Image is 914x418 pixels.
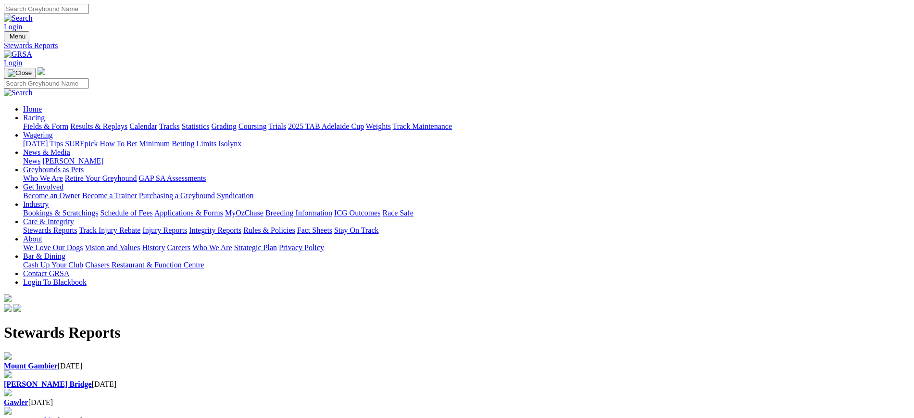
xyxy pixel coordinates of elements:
[100,209,152,217] a: Schedule of Fees
[23,200,49,208] a: Industry
[65,139,98,148] a: SUREpick
[297,226,332,234] a: Fact Sheets
[4,68,36,78] button: Toggle navigation
[38,67,45,75] img: logo-grsa-white.png
[4,370,12,378] img: file-red.svg
[85,261,204,269] a: Chasers Restaurant & Function Centre
[4,23,22,31] a: Login
[4,89,33,97] img: Search
[65,174,137,182] a: Retire Your Greyhound
[334,226,378,234] a: Stay On Track
[4,352,12,360] img: file-red.svg
[4,50,32,59] img: GRSA
[366,122,391,130] a: Weights
[23,243,83,252] a: We Love Our Dogs
[225,209,263,217] a: MyOzChase
[23,278,87,286] a: Login To Blackbook
[23,209,910,217] div: Industry
[23,183,63,191] a: Get Involved
[23,261,83,269] a: Cash Up Your Club
[23,269,69,278] a: Contact GRSA
[23,174,910,183] div: Greyhounds as Pets
[4,380,92,388] a: [PERSON_NAME] Bridge
[4,31,29,41] button: Toggle navigation
[234,243,277,252] a: Strategic Plan
[23,157,40,165] a: News
[142,243,165,252] a: History
[70,122,127,130] a: Results & Replays
[23,191,80,200] a: Become an Owner
[23,157,910,165] div: News & Media
[4,41,910,50] a: Stewards Reports
[4,14,33,23] img: Search
[23,226,910,235] div: Care & Integrity
[279,243,324,252] a: Privacy Policy
[23,235,42,243] a: About
[23,105,42,113] a: Home
[85,243,140,252] a: Vision and Values
[4,324,910,342] h1: Stewards Reports
[212,122,237,130] a: Grading
[23,148,70,156] a: News & Media
[13,304,21,312] img: twitter.svg
[268,122,286,130] a: Trials
[159,122,180,130] a: Tracks
[139,139,216,148] a: Minimum Betting Limits
[23,226,77,234] a: Stewards Reports
[23,114,45,122] a: Racing
[23,243,910,252] div: About
[139,174,206,182] a: GAP SA Assessments
[334,209,380,217] a: ICG Outcomes
[4,362,910,370] div: [DATE]
[167,243,190,252] a: Careers
[4,78,89,89] input: Search
[23,139,63,148] a: [DATE] Tips
[189,226,241,234] a: Integrity Reports
[79,226,140,234] a: Track Injury Rebate
[154,209,223,217] a: Applications & Forms
[142,226,187,234] a: Injury Reports
[10,33,25,40] span: Menu
[23,139,910,148] div: Wagering
[238,122,267,130] a: Coursing
[4,398,28,406] a: Gawler
[23,217,74,226] a: Care & Integrity
[23,131,53,139] a: Wagering
[23,252,65,260] a: Bar & Dining
[265,209,332,217] a: Breeding Information
[4,362,58,370] a: Mount Gambier
[8,69,32,77] img: Close
[243,226,295,234] a: Rules & Policies
[4,304,12,312] img: facebook.svg
[217,191,253,200] a: Syndication
[23,165,84,174] a: Greyhounds as Pets
[4,398,910,407] div: [DATE]
[23,174,63,182] a: Who We Are
[4,407,12,415] img: file-red.svg
[23,122,910,131] div: Racing
[23,209,98,217] a: Bookings & Scratchings
[288,122,364,130] a: 2025 TAB Adelaide Cup
[4,59,22,67] a: Login
[192,243,232,252] a: Who We Are
[382,209,413,217] a: Race Safe
[139,191,215,200] a: Purchasing a Greyhound
[23,122,68,130] a: Fields & Form
[4,294,12,302] img: logo-grsa-white.png
[4,389,12,396] img: file-red.svg
[4,4,89,14] input: Search
[4,380,910,389] div: [DATE]
[23,191,910,200] div: Get Involved
[182,122,210,130] a: Statistics
[23,261,910,269] div: Bar & Dining
[42,157,103,165] a: [PERSON_NAME]
[129,122,157,130] a: Calendar
[100,139,138,148] a: How To Bet
[218,139,241,148] a: Isolynx
[82,191,137,200] a: Become a Trainer
[393,122,452,130] a: Track Maintenance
